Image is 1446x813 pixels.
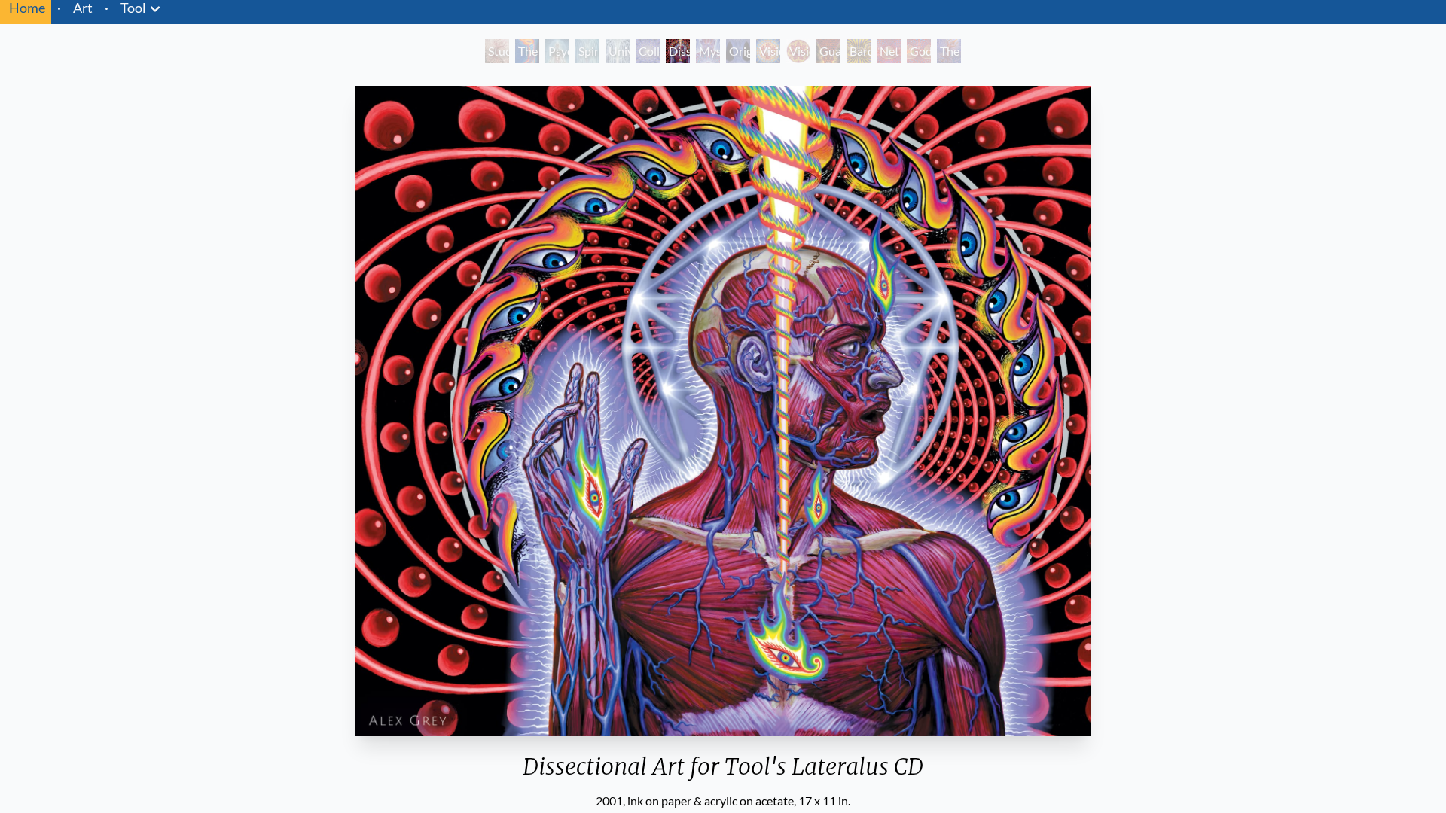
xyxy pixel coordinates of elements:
div: Dissectional Art for Tool's Lateralus CD [666,39,690,63]
div: The Torch [515,39,539,63]
div: Vision Crystal Tondo [786,39,810,63]
div: Dissectional Art for Tool's Lateralus CD [349,753,1097,792]
div: Spiritual Energy System [575,39,599,63]
div: Original Face [726,39,750,63]
div: Net of Being [877,39,901,63]
div: Universal Mind Lattice [606,39,630,63]
div: 2001, ink on paper & acrylic on acetate, 17 x 11 in. [349,792,1097,810]
div: Collective Vision [636,39,660,63]
div: The Great Turn [937,39,961,63]
div: Mystic Eye [696,39,720,63]
div: Bardo Being [847,39,871,63]
div: Vision Crystal [756,39,780,63]
div: Psychic Energy System [545,39,569,63]
div: Godself [907,39,931,63]
div: Guardian of Infinite Vision [816,39,840,63]
div: Study for the Great Turn [485,39,509,63]
img: tool-dissectional-alex-grey-watermarked.jpg [355,86,1091,736]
